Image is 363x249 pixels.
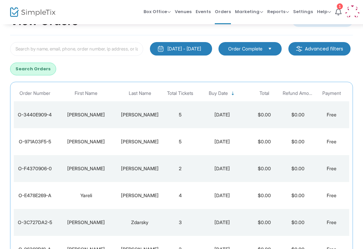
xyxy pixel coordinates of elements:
span: Free [327,192,336,198]
span: Events [196,3,211,20]
td: $0.00 [247,182,281,209]
div: Shannon [57,138,115,145]
span: Help [317,8,331,15]
img: filter [296,45,302,52]
div: Jessica [57,219,115,226]
td: $0.00 [247,155,281,182]
span: Sortable [230,91,236,96]
td: 3 [163,209,197,236]
td: $0.00 [281,101,315,128]
span: Last Name [129,91,151,96]
td: 2 [163,155,197,182]
div: Yareli [57,192,115,199]
td: $0.00 [247,128,281,155]
div: O-F4370906-0 [15,165,54,172]
span: Buy Date [209,91,228,96]
button: Search Orders [10,63,56,75]
div: 10/14/2025 [199,165,246,172]
span: Free [327,139,336,144]
span: Free [327,166,336,171]
m-button: Advanced filters [288,42,351,56]
div: 10/14/2025 [199,192,246,199]
div: O-971A03F5-5 [15,138,54,145]
button: [DATE] - [DATE] [150,42,212,56]
div: O-E478E269-A [15,192,54,199]
td: $0.00 [247,209,281,236]
span: First Name [75,91,97,96]
th: Total Tickets [163,85,197,101]
span: Box Office [144,8,171,15]
span: Venues [175,3,192,20]
div: Zdarsky [118,219,162,226]
th: Refund Amount [281,85,315,101]
span: Reports [267,8,289,15]
div: Nichols [118,111,162,118]
button: Select [265,45,275,52]
div: Trina [57,165,115,172]
div: Falkner [118,165,162,172]
td: $0.00 [281,155,315,182]
div: 1 [337,3,343,9]
div: [DATE] - [DATE] [167,45,201,52]
span: Marketing [235,8,263,15]
div: Mendoza [118,192,162,199]
div: O-3440E909-4 [15,111,54,118]
div: 10/14/2025 [199,138,246,145]
span: Free [327,112,336,117]
td: 4 [163,182,197,209]
img: monthly [157,45,164,52]
div: 10/14/2025 [199,111,246,118]
span: Payment [322,91,341,96]
span: Settings [293,3,313,20]
div: Nichols [118,138,162,145]
div: O-3C727DA2-5 [15,219,54,226]
td: 5 [163,101,197,128]
td: $0.00 [281,128,315,155]
span: Order Complete [228,45,263,52]
td: $0.00 [281,182,315,209]
td: 5 [163,128,197,155]
div: Shannon [57,111,115,118]
span: Order Number [19,91,50,96]
input: Search by name, email, phone, order number, ip address, or last 4 digits of card [10,42,143,56]
td: $0.00 [281,209,315,236]
div: 10/13/2025 [199,219,246,226]
span: Free [327,219,336,225]
td: $0.00 [247,101,281,128]
span: Orders [215,3,231,20]
th: Total [247,85,281,101]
